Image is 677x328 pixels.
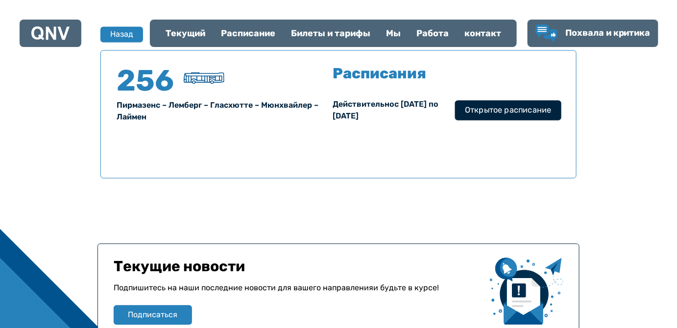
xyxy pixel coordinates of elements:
[455,100,561,120] button: Открытое расписание
[490,258,563,325] img: информационный бюллетень
[128,310,178,319] font: Подписаться
[283,21,378,46] a: Билеты и тарифы
[100,26,143,42] button: Назад
[457,21,509,46] a: контакт
[333,65,426,82] font: Расписания
[114,283,373,292] font: Подпишитесь на наши последние новости для вашего направления
[416,28,449,39] font: Работа
[117,100,318,121] font: Пирмазенс – Лемберг – Гласхютте – Мюнхвайлер – Лаймен
[333,99,394,109] font: Действительно
[100,26,140,42] a: Назад
[213,21,283,46] a: Расписание
[409,21,457,46] a: Работа
[117,63,174,98] font: 256
[110,29,133,39] font: Назад
[158,21,213,46] a: Текущий
[373,283,439,292] font: и будьте в курсе!
[114,305,192,325] button: Подписаться
[221,28,275,39] font: Расписание
[31,23,70,43] a: Логотип QNV
[184,72,224,84] img: Междугородний автобус
[535,24,651,42] a: Похвала и критика
[378,21,409,46] a: Мы
[291,28,370,39] font: Билеты и тарифы
[565,27,651,38] font: Похвала и критика
[31,26,70,40] img: Логотип QNV
[465,105,551,115] font: Открытое расписание
[166,28,205,39] font: Текущий
[464,28,501,39] font: контакт
[386,28,401,39] font: Мы
[114,258,245,275] font: Текущие новости
[333,99,438,120] font: с [DATE] по [DATE]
